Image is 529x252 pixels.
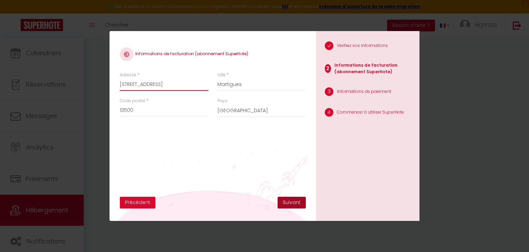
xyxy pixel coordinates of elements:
label: Pays [217,98,227,104]
label: Adresse [120,72,136,78]
li: Informations de facturation (abonnement SuperHote) [316,59,419,80]
li: Vérifiez vos informations [316,38,419,55]
span: 2 [325,64,331,73]
button: Ouvrir le widget de chat LiveChat [6,3,26,23]
label: Code postal [120,98,145,104]
li: Commencer à utiliser SuperHote [316,105,419,122]
label: Ville [217,72,226,78]
button: Précédent [120,197,155,209]
li: Informations de paiement [316,84,419,101]
span: 4 [325,108,333,117]
button: Suivant [278,197,306,209]
h4: Informations de facturation (abonnement SuperHote) [120,47,306,61]
span: 3 [325,87,333,96]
